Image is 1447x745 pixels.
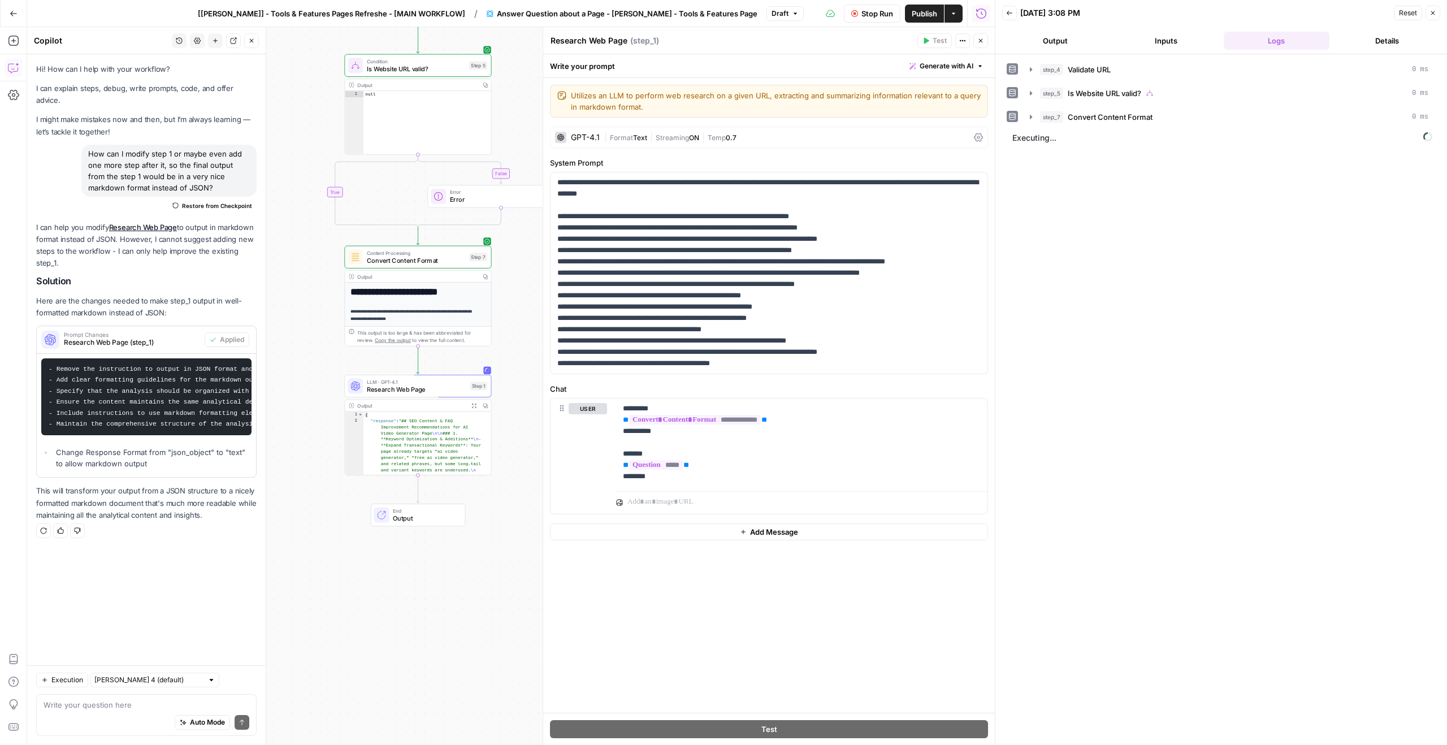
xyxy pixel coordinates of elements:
[1412,112,1428,122] span: 0 ms
[198,8,465,19] span: [[PERSON_NAME]] - Tools & Features Pages Refreshe - [MAIN WORKFLOW]
[1023,108,1435,126] button: 0 ms
[912,8,937,19] span: Publish
[357,81,476,88] div: Output
[633,133,647,142] span: Text
[699,131,708,142] span: |
[418,155,502,184] g: Edge from step_5 to step_6
[1002,32,1108,50] button: Output
[418,208,501,230] g: Edge from step_6 to step_5-conditional-end
[905,5,944,23] button: Publish
[1068,88,1141,99] span: Is Website URL valid?
[220,335,244,345] span: Applied
[344,54,491,155] div: ConditionIs Website URL valid?Step 5Outputnull
[64,337,200,348] span: Research Web Page (step_1)
[905,59,988,73] button: Generate with AI
[64,332,200,337] span: Prompt Changes
[81,145,257,197] div: How can I modify step 1 or maybe even add one more step after it, so the final output from the st...
[1040,88,1063,99] span: step_5
[358,412,363,418] span: Toggle code folding, rows 1 through 3
[726,133,737,142] span: 0.7
[357,328,487,344] div: This output is too large & has been abbreviated for review. to view the full content.
[344,375,491,475] div: LLM · GPT-4.1Research Web PageStep 1Output{ "response":"## SEO Content & FAQ Improvement Recommen...
[53,447,252,469] li: Change Response Format from "json_object" to "text" to allow markdown output
[51,675,83,685] span: Execution
[861,8,893,19] span: Stop Run
[1009,129,1436,147] span: Executing...
[367,378,466,386] span: LLM · GPT-4.1
[49,366,692,428] code: - Remove the instruction to output in JSON format and instead specify that the response should be...
[474,7,478,20] span: /
[367,64,466,73] span: Is Website URL valid?
[766,6,804,21] button: Draft
[417,25,419,53] g: Edge from step_4 to step_5
[375,337,411,343] span: Copy the output
[357,402,465,409] div: Output
[417,346,419,374] g: Edge from step_7 to step_1
[1224,32,1330,50] button: Logs
[109,223,177,232] a: Research Web Page
[393,507,457,514] span: End
[1394,6,1422,20] button: Reset
[571,133,600,141] div: GPT-4.1
[689,133,699,142] span: ON
[36,485,257,521] p: This will transform your output from a JSON structure to a nicely formatted markdown document tha...
[1412,64,1428,75] span: 0 ms
[750,526,798,538] span: Add Message
[34,35,168,46] div: Copilot
[36,83,257,106] p: I can explain steps, debug, write prompts, code, and offer advice.
[469,61,487,70] div: Step 5
[571,90,981,112] textarea: Utilizes an LLM to perform web research on a given URL, extracting and summarizing information re...
[610,133,633,142] span: Format
[844,5,900,23] button: Stop Run
[656,133,689,142] span: Streaming
[708,133,726,142] span: Temp
[1399,8,1417,18] span: Reset
[1113,32,1219,50] button: Inputs
[551,35,627,46] textarea: Research Web Page
[357,272,476,280] div: Output
[345,412,363,418] div: 1
[920,61,973,71] span: Generate with AI
[543,54,995,77] div: Write your prompt
[335,155,418,230] g: Edge from step_5 to step_5-conditional-end
[367,384,466,394] span: Research Web Page
[550,383,988,395] label: Chat
[933,36,947,46] span: Test
[917,33,952,48] button: Test
[450,188,549,196] span: Error
[470,382,487,390] div: Step 1
[345,91,363,97] div: 1
[36,673,88,687] button: Execution
[1040,111,1063,123] span: step_7
[190,717,225,727] span: Auto Mode
[1023,60,1435,79] button: 0 ms
[450,195,549,205] span: Error
[36,222,257,270] p: I can help you modify to output in markdown format instead of JSON. However, I cannot suggest add...
[647,131,656,142] span: |
[350,252,360,262] img: o3r9yhbrn24ooq0tey3lueqptmfj
[604,131,610,142] span: |
[205,332,249,347] button: Applied
[1334,32,1440,50] button: Details
[1412,88,1428,98] span: 0 ms
[367,249,466,257] span: Content Processing
[469,253,487,261] div: Step 7
[36,114,257,137] p: I might make mistakes now and then, but I’m always learning — let’s tackle it together!
[550,720,988,738] button: Test
[480,5,764,23] button: Answer Question about a Page - [PERSON_NAME] - Tools & Features Page
[191,5,472,23] button: [[PERSON_NAME]] - Tools & Features Pages Refreshe - [MAIN WORKFLOW]
[1068,111,1153,123] span: Convert Content Format
[630,35,659,46] span: ( step_1 )
[94,674,203,686] input: Claude Sonnet 4 (default)
[168,199,257,213] button: Restore from Checkpoint
[550,157,988,168] label: System Prompt
[427,185,574,207] div: ErrorErrorStep 6
[1023,84,1435,102] button: 0 ms
[761,724,777,735] span: Test
[497,8,757,19] span: Answer Question about a Page - [PERSON_NAME] - Tools & Features Page
[1068,64,1111,75] span: Validate URL
[344,504,491,526] div: EndOutput
[417,227,419,245] g: Edge from step_5-conditional-end to step_7
[569,403,607,414] button: user
[36,295,257,319] p: Here are the changes needed to make step_1 output in well-formatted markdown instead of JSON:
